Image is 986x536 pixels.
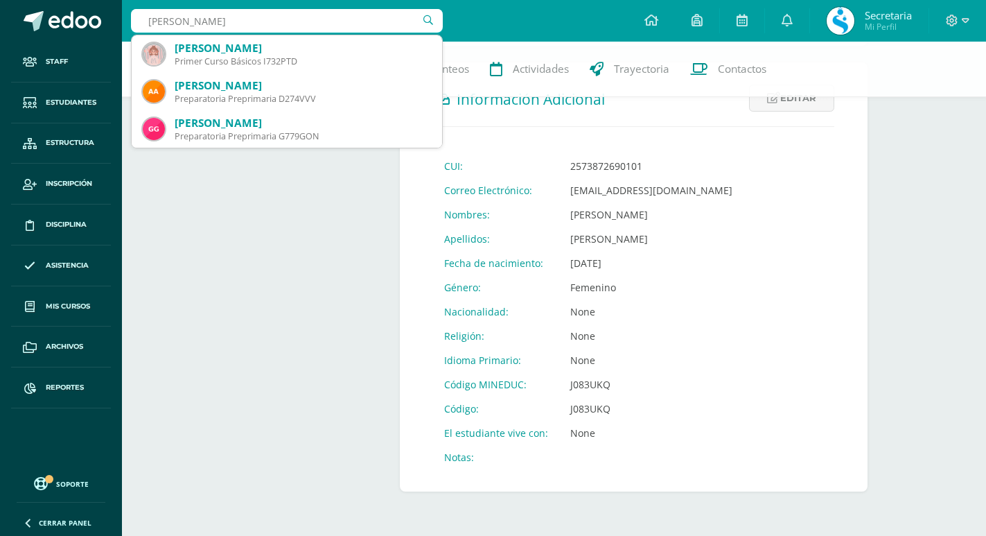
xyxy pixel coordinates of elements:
[433,300,559,324] td: Nacionalidad:
[143,43,165,65] img: ba4fafd9ecf3d2764a15b4741626dc55.png
[433,372,559,397] td: Código MINEDUC:
[11,286,111,327] a: Mis cursos
[433,251,559,275] td: Fecha de nacimiento:
[39,518,91,528] span: Cerrar panel
[559,324,743,348] td: None
[430,62,469,76] span: Punteos
[46,178,92,189] span: Inscripción
[559,227,743,251] td: [PERSON_NAME]
[143,80,165,103] img: ce25e27ea4e8f9db55151b3da7b1a658.png
[433,445,559,469] td: Notas:
[865,21,912,33] span: Mi Perfil
[46,137,94,148] span: Estructura
[433,154,559,178] td: CUI:
[433,397,559,421] td: Código:
[479,42,579,97] a: Actividades
[433,227,559,251] td: Apellidos:
[559,348,743,372] td: None
[559,397,743,421] td: J083UKQ
[17,474,105,492] a: Soporte
[433,178,559,202] td: Correo Electrónico:
[11,368,111,408] a: Reportes
[56,479,89,489] span: Soporte
[433,324,559,348] td: Religión:
[46,56,68,67] span: Staff
[457,89,605,109] span: Información Adicional
[433,202,559,227] td: Nombres:
[559,300,743,324] td: None
[46,301,90,312] span: Mis cursos
[11,245,111,286] a: Asistencia
[175,78,431,93] div: [PERSON_NAME]
[143,118,165,140] img: 3af9af009f5360d30326245fc843eb96.png
[11,164,111,205] a: Inscripción
[680,42,777,97] a: Contactos
[513,62,569,76] span: Actividades
[46,260,89,271] span: Asistencia
[614,62,669,76] span: Trayectoria
[749,85,834,112] a: Editar
[559,202,743,227] td: [PERSON_NAME]
[175,116,431,130] div: [PERSON_NAME]
[46,219,87,230] span: Disciplina
[559,154,743,178] td: 2573872690101
[46,97,96,108] span: Estudiantes
[433,348,559,372] td: Idioma Primario:
[11,42,111,83] a: Staff
[718,62,766,76] span: Contactos
[827,7,854,35] img: 7ca4a2cca2c7d0437e787d4b01e06a03.png
[131,9,443,33] input: Busca un usuario...
[11,327,111,368] a: Archivos
[46,382,84,393] span: Reportes
[559,275,743,300] td: Femenino
[175,41,431,55] div: [PERSON_NAME]
[175,93,431,105] div: Preparatoria Preprimaria D274VVV
[865,8,912,22] span: Secretaria
[11,83,111,123] a: Estudiantes
[559,178,743,202] td: [EMAIL_ADDRESS][DOMAIN_NAME]
[175,130,431,142] div: Preparatoria Preprimaria G779GON
[433,421,559,445] td: El estudiante vive con:
[433,275,559,300] td: Género:
[559,251,743,275] td: [DATE]
[11,123,111,164] a: Estructura
[175,55,431,67] div: Primer Curso Básicos I732PTD
[559,372,743,397] td: J083UKQ
[11,205,111,245] a: Disciplina
[559,421,743,445] td: None
[579,42,680,97] a: Trayectoria
[46,341,83,352] span: Archivos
